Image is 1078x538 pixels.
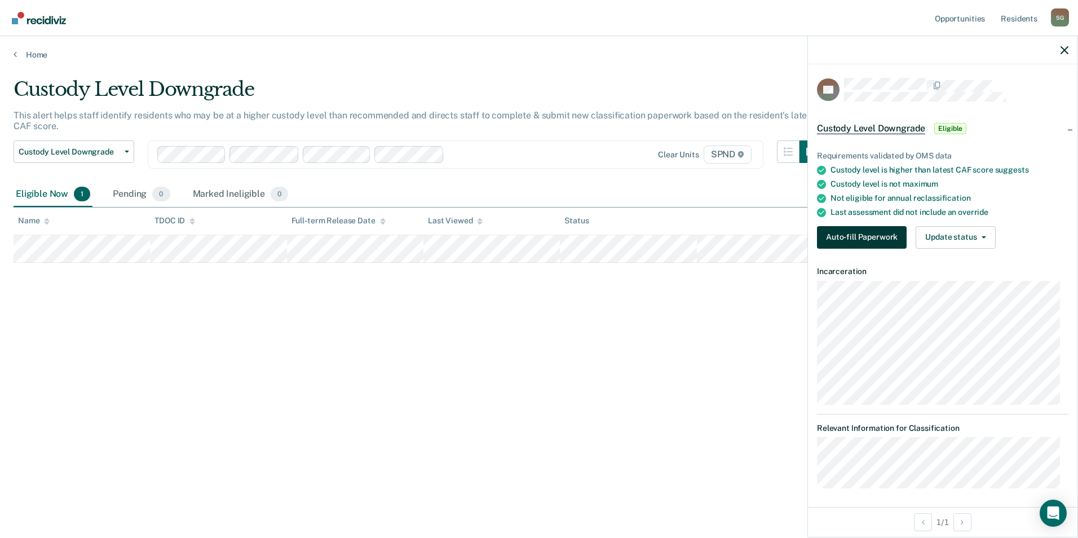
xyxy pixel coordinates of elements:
[817,151,1068,161] div: Requirements validated by OMS data
[808,507,1077,537] div: 1 / 1
[830,208,1068,217] div: Last assessment did not include an
[1040,500,1067,527] div: Open Intercom Messenger
[704,145,752,164] span: SPND
[1051,8,1069,27] div: S G
[830,193,1068,203] div: Not eligible for annual
[14,50,1064,60] a: Home
[830,165,1068,175] div: Custody level is higher than latest CAF score
[152,187,170,201] span: 0
[564,216,589,226] div: Status
[271,187,288,201] span: 0
[1051,8,1069,27] button: Profile dropdown button
[817,267,1068,276] dt: Incarceration
[154,216,195,226] div: TDOC ID
[995,165,1029,174] span: suggests
[817,123,925,134] span: Custody Level Downgrade
[830,179,1068,189] div: Custody level is not
[817,226,911,249] a: Navigate to form link
[903,179,938,188] span: maximum
[808,111,1077,147] div: Custody Level DowngradeEligible
[916,226,995,249] button: Update status
[191,182,291,207] div: Marked Ineligible
[958,208,988,217] span: override
[914,513,932,531] button: Previous Opportunity
[19,147,120,157] span: Custody Level Downgrade
[74,187,90,201] span: 1
[14,182,92,207] div: Eligible Now
[18,216,50,226] div: Name
[12,12,66,24] img: Recidiviz
[817,424,1068,433] dt: Relevant Information for Classification
[14,110,815,131] p: This alert helps staff identify residents who may be at a higher custody level than recommended a...
[111,182,172,207] div: Pending
[953,513,971,531] button: Next Opportunity
[658,150,699,160] div: Clear units
[291,216,386,226] div: Full-term Release Date
[428,216,483,226] div: Last Viewed
[913,193,971,202] span: reclassification
[14,78,822,110] div: Custody Level Downgrade
[817,226,907,249] button: Auto-fill Paperwork
[934,123,966,134] span: Eligible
